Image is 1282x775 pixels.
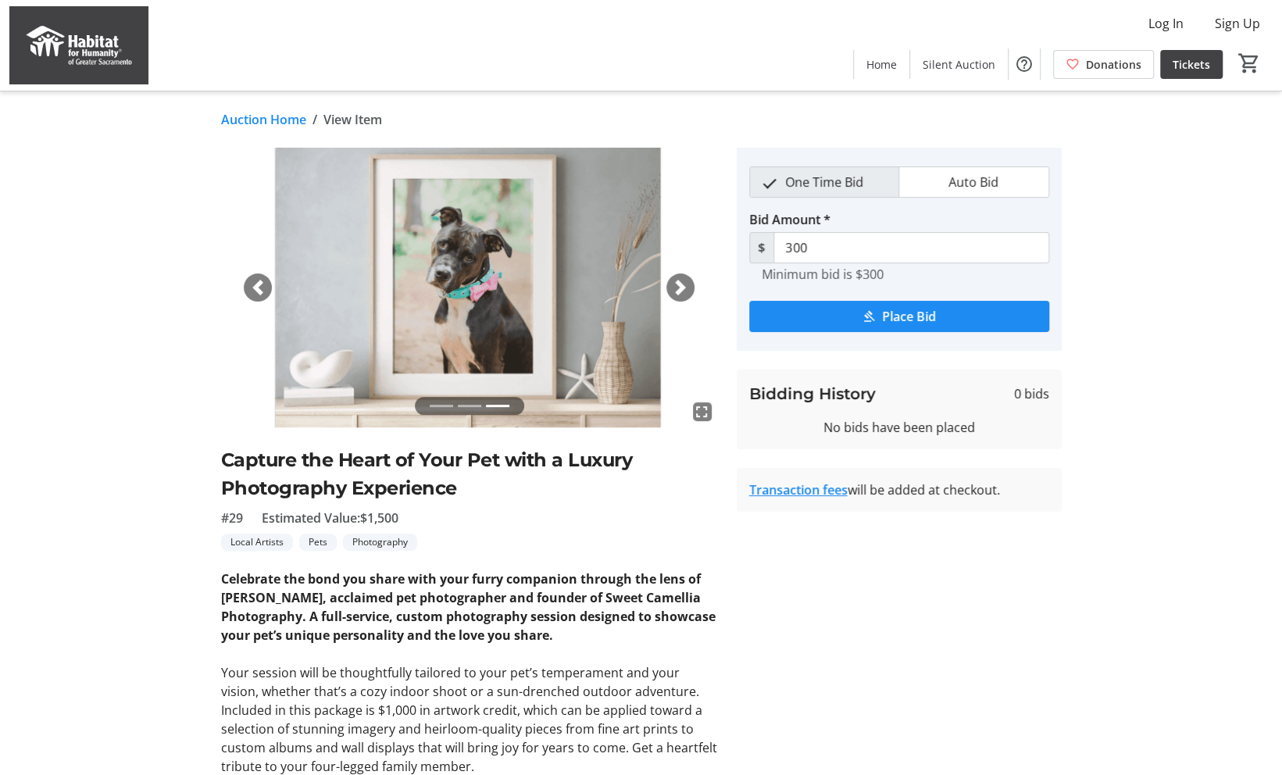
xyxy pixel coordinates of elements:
[1136,11,1196,36] button: Log In
[262,509,398,527] span: Estimated Value: $1,500
[221,534,293,551] tr-label-badge: Local Artists
[749,481,848,498] a: Transaction fees
[312,110,317,129] span: /
[776,167,873,197] span: One Time Bid
[866,56,897,73] span: Home
[923,56,995,73] span: Silent Auction
[1086,56,1141,73] span: Donations
[882,307,936,326] span: Place Bid
[1235,49,1263,77] button: Cart
[693,402,712,421] mat-icon: fullscreen
[221,509,243,527] span: #29
[910,50,1008,79] a: Silent Auction
[1009,48,1040,80] button: Help
[221,446,718,502] h2: Capture the Heart of Your Pet with a Luxury Photography Experience
[1202,11,1273,36] button: Sign Up
[749,480,1049,499] div: will be added at checkout.
[749,210,830,229] label: Bid Amount *
[1160,50,1223,79] a: Tickets
[1014,384,1049,403] span: 0 bids
[221,110,306,129] a: Auction Home
[343,534,417,551] tr-label-badge: Photography
[1053,50,1154,79] a: Donations
[749,232,774,263] span: $
[1148,14,1184,33] span: Log In
[762,266,884,282] tr-hint: Minimum bid is $300
[221,148,718,427] img: Image
[9,6,148,84] img: Habitat for Humanity of Greater Sacramento's Logo
[939,167,1008,197] span: Auto Bid
[854,50,909,79] a: Home
[749,301,1049,332] button: Place Bid
[749,418,1049,437] div: No bids have been placed
[299,534,337,551] tr-label-badge: Pets
[221,570,716,644] strong: Celebrate the bond you share with your furry companion through the lens of [PERSON_NAME], acclaim...
[323,110,382,129] span: View Item
[749,382,876,405] h3: Bidding History
[1215,14,1260,33] span: Sign Up
[1173,56,1210,73] span: Tickets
